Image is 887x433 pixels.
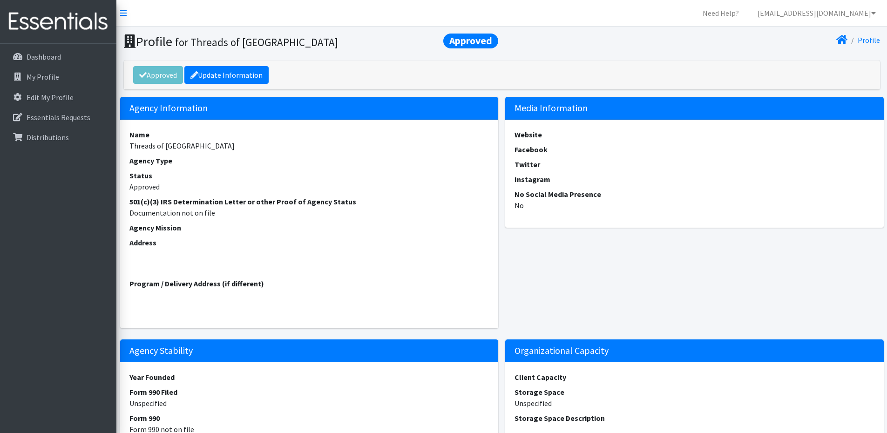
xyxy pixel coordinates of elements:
a: Distributions [4,128,113,147]
p: Distributions [27,133,69,142]
dd: No [515,200,874,211]
a: Essentials Requests [4,108,113,127]
p: My Profile [27,72,59,81]
dt: Client Capacity [515,372,874,383]
dt: Agency Mission [129,222,489,233]
a: My Profile [4,68,113,86]
dt: Website [515,129,874,140]
dt: No Social Media Presence [515,189,874,200]
dt: Status [129,170,489,181]
h5: Agency Information [120,97,499,120]
strong: Address [129,238,156,247]
a: Update Information [184,66,269,84]
dt: Name [129,129,489,140]
small: for Threads of [GEOGRAPHIC_DATA] [175,35,338,49]
a: Edit My Profile [4,88,113,107]
dt: Agency Type [129,155,489,166]
dt: Year Founded [129,372,489,383]
dt: Form 990 Filed [129,386,489,398]
dt: 501(c)(3) IRS Determination Letter or other Proof of Agency Status [129,196,489,207]
a: Dashboard [4,47,113,66]
dt: Facebook [515,144,874,155]
dd: Approved [129,181,489,192]
dd: Threads of [GEOGRAPHIC_DATA] [129,140,489,151]
strong: Program / Delivery Address (if different) [129,279,264,288]
dt: Instagram [515,174,874,185]
h5: Organizational Capacity [505,339,884,362]
h5: Media Information [505,97,884,120]
dt: Form 990 [129,413,489,424]
dt: Storage Space [515,386,874,398]
p: Edit My Profile [27,93,74,102]
dt: Twitter [515,159,874,170]
span: Approved [443,34,498,48]
dd: Documentation not on file [129,207,489,218]
dd: Unspecified [129,398,489,409]
h1: Profile [124,34,499,50]
a: Profile [858,35,880,45]
p: Essentials Requests [27,113,90,122]
dt: Storage Space Description [515,413,874,424]
a: [EMAIL_ADDRESS][DOMAIN_NAME] [750,4,883,22]
dd: Unspecified [515,398,874,409]
img: HumanEssentials [4,6,113,37]
h5: Agency Stability [120,339,499,362]
p: Dashboard [27,52,61,61]
a: Need Help? [695,4,746,22]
